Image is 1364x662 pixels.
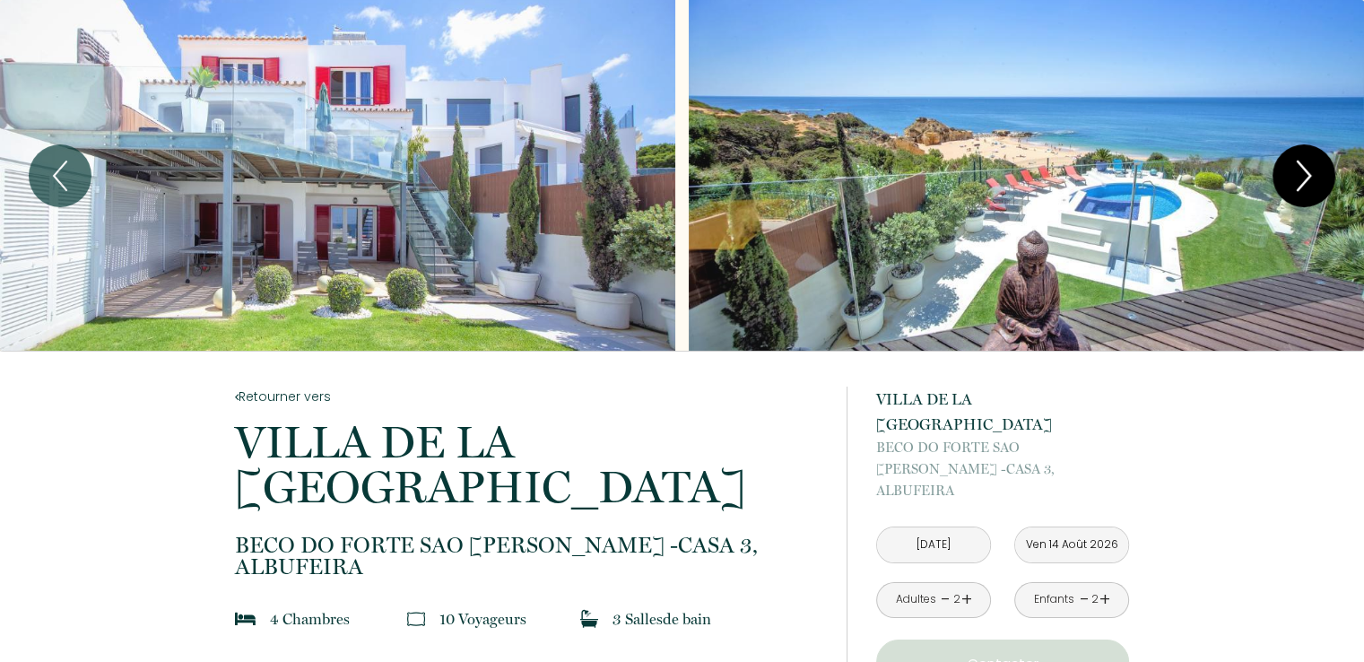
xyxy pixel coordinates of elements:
input: Arrivée [877,527,990,562]
input: Départ [1015,527,1128,562]
div: Enfants [1034,591,1074,608]
p: 4 Chambre [270,606,350,632]
p: 3 Salle de bain [612,606,711,632]
div: 2 [1090,591,1099,608]
a: - [1079,586,1089,614]
span: s [656,610,663,628]
span: s [520,610,526,628]
p: VILLA DE LA [GEOGRAPHIC_DATA] [876,387,1129,437]
a: + [961,586,972,614]
div: 2 [952,591,961,608]
button: Previous [29,144,91,207]
img: guests [407,610,425,628]
a: + [1099,586,1110,614]
a: Retourner vers [235,387,823,406]
div: Adultes [895,591,935,608]
span: BECO DO FORTE SAO [PERSON_NAME] -CASA 3, [876,437,1129,480]
a: - [941,586,951,614]
p: ALBUFEIRA [235,535,823,578]
span: BECO DO FORTE SAO [PERSON_NAME] -CASA 3, [235,535,823,556]
p: 10 Voyageur [439,606,526,632]
p: ALBUFEIRA [876,437,1129,501]
span: s [343,610,350,628]
button: Next [1273,144,1335,207]
p: VILLA DE LA [GEOGRAPHIC_DATA] [235,420,823,510]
